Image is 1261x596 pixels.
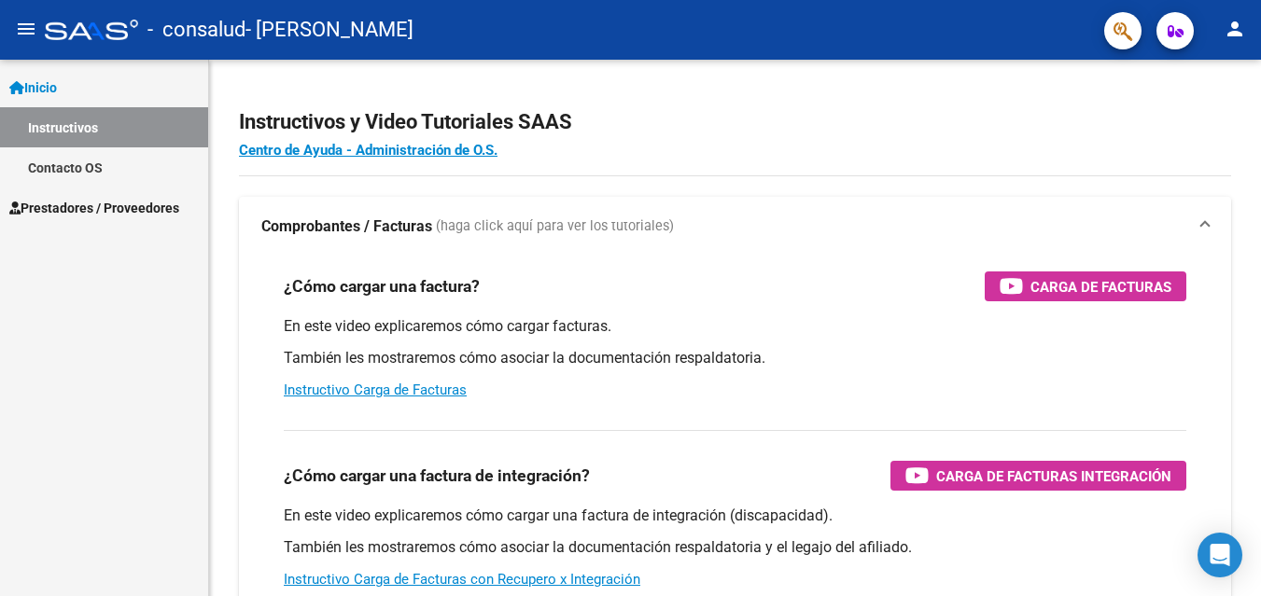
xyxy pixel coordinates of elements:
[936,464,1171,488] span: Carga de Facturas Integración
[284,571,640,588] a: Instructivo Carga de Facturas con Recupero x Integración
[147,9,245,50] span: - consalud
[1198,533,1242,577] div: Open Intercom Messenger
[15,18,37,40] mat-icon: menu
[284,463,590,489] h3: ¿Cómo cargar una factura de integración?
[890,461,1186,491] button: Carga de Facturas Integración
[9,77,57,98] span: Inicio
[239,142,497,159] a: Centro de Ayuda - Administración de O.S.
[284,381,467,398] a: Instructivo Carga de Facturas
[284,348,1186,368] p: También les mostraremos cómo asociar la documentación respaldatoria.
[985,271,1186,301] button: Carga de Facturas
[284,537,1186,558] p: También les mostraremos cómo asociar la documentación respaldatoria y el legajo del afiliado.
[1224,18,1246,40] mat-icon: person
[245,9,413,50] span: - [PERSON_NAME]
[436,216,674,237] span: (haga click aquí para ver los tutoriales)
[284,273,480,299] h3: ¿Cómo cargar una factura?
[1030,275,1171,298] span: Carga de Facturas
[239,197,1231,256] mat-expansion-panel-header: Comprobantes / Facturas (haga click aquí para ver los tutoriales)
[261,216,432,237] strong: Comprobantes / Facturas
[9,198,179,218] span: Prestadores / Proveedores
[284,506,1186,526] p: En este video explicaremos cómo cargar una factura de integración (discapacidad).
[239,104,1231,140] h2: Instructivos y Video Tutoriales SAAS
[284,316,1186,337] p: En este video explicaremos cómo cargar facturas.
